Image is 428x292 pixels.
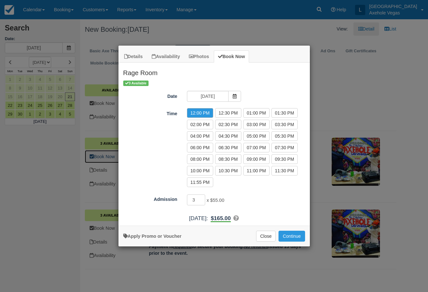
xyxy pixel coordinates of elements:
[256,231,276,242] button: Close
[206,198,224,203] span: x $55.00
[271,131,298,141] label: 05:30 PM
[215,143,241,152] label: 06:30 PM
[271,166,298,176] label: 11:30 PM
[243,120,270,129] label: 03:00 PM
[271,120,298,129] label: 03:30 PM
[243,143,270,152] label: 07:00 PM
[123,234,182,239] a: Apply Voucher
[118,194,182,203] label: Admission
[215,120,241,129] label: 02:30 PM
[187,120,213,129] label: 02:00 PM
[243,108,270,118] label: 01:00 PM
[243,131,270,141] label: 05:00 PM
[189,215,206,221] span: [DATE]
[214,50,249,63] a: Book Now
[215,131,241,141] label: 04:30 PM
[243,166,270,176] label: 11:00 PM
[118,214,310,222] div: :
[185,50,213,63] a: Photos
[215,108,241,118] label: 12:30 PM
[211,215,230,222] b: $165.00
[123,81,149,86] span: 3 Available
[187,177,213,187] label: 11:55 PM
[120,50,147,63] a: Details
[118,108,182,117] label: Time
[271,143,298,152] label: 07:30 PM
[271,108,298,118] label: 01:30 PM
[271,154,298,164] label: 09:30 PM
[243,154,270,164] label: 09:00 PM
[187,154,213,164] label: 08:00 PM
[118,91,182,100] label: Date
[187,143,213,152] label: 06:00 PM
[215,166,241,176] label: 10:30 PM
[118,63,310,222] div: Item Modal
[148,50,184,63] a: Availability
[215,154,241,164] label: 08:30 PM
[187,108,213,118] label: 12:00 PM
[118,63,310,79] h2: Rage Room
[187,166,213,176] label: 10:00 PM
[187,194,206,205] input: Admission
[279,231,305,242] button: Add to Booking
[187,131,213,141] label: 04:00 PM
